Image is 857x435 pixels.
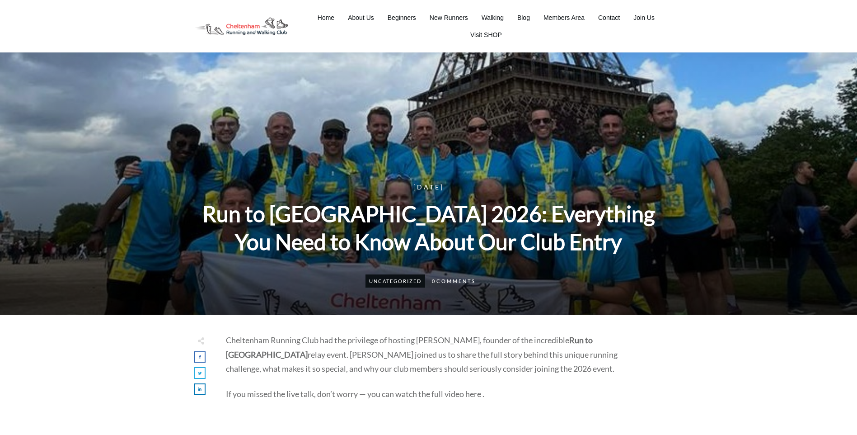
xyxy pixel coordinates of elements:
span: 0 [432,278,435,284]
a: About Us [348,11,374,24]
p: Cheltenham Running Club had the privilege of hosting [PERSON_NAME], founder of the incredible rel... [226,333,650,387]
strong: Run to [GEOGRAPHIC_DATA] [226,335,593,359]
a: New Runners [430,11,468,24]
a: Uncategorized [369,278,421,284]
a: Blog [517,11,530,24]
span: Run to [GEOGRAPHIC_DATA] 2026: Everything You Need to Know About Our Club Entry [202,201,655,255]
img: Decathlon [187,11,295,42]
span: comments [436,278,476,284]
a: Beginners [388,11,416,24]
a: Contact [598,11,620,24]
a: Members Area [543,11,585,24]
a: Visit SHOP [470,28,502,41]
a: Home [318,11,334,24]
a: Walking [482,11,504,24]
span: [DATE] [413,183,444,191]
p: If you missed the live talk, don’t worry — you can watch the full video here . [226,387,650,412]
a: Join Us [633,11,655,24]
